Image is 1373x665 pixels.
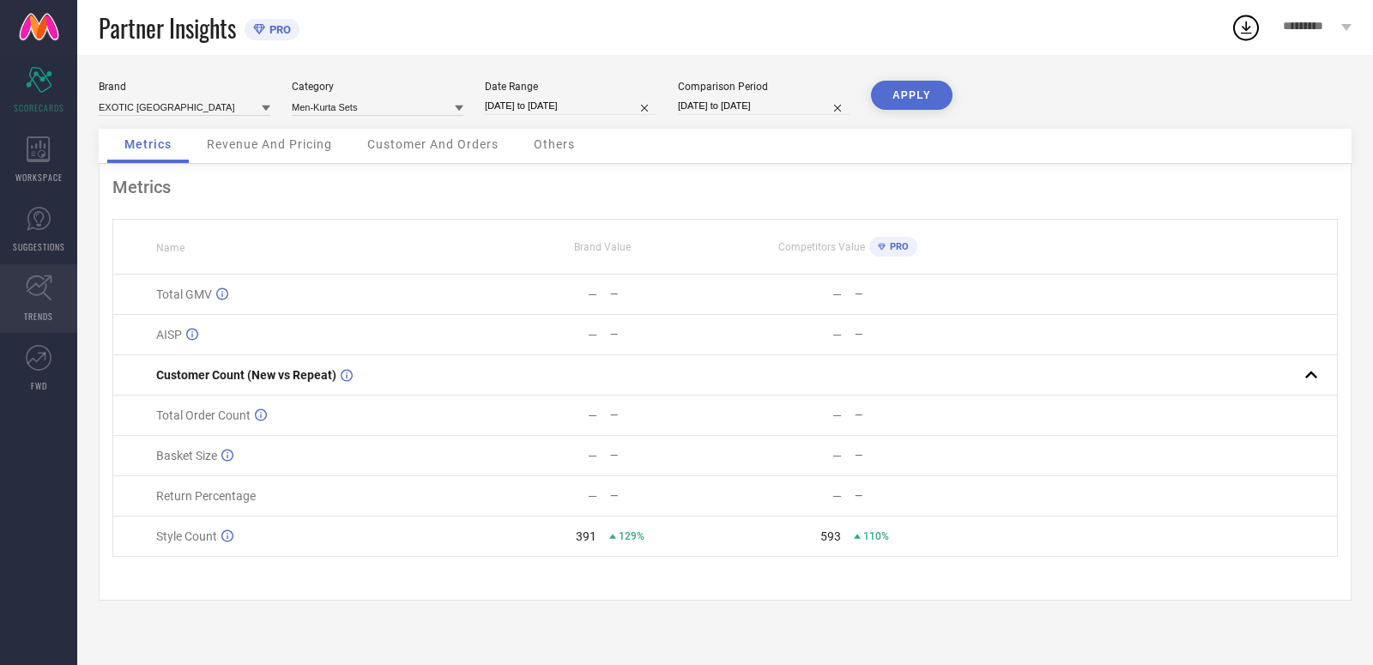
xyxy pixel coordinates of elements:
[15,171,63,184] span: WORKSPACE
[292,81,463,93] div: Category
[156,242,184,254] span: Name
[99,81,270,93] div: Brand
[832,489,842,503] div: —
[156,449,217,462] span: Basket Size
[24,310,53,323] span: TRENDS
[832,287,842,301] div: —
[156,287,212,301] span: Total GMV
[619,530,644,542] span: 129%
[832,449,842,462] div: —
[156,489,256,503] span: Return Percentage
[13,240,65,253] span: SUGGESTIONS
[576,529,596,543] div: 391
[863,530,889,542] span: 110%
[485,81,656,93] div: Date Range
[367,137,499,151] span: Customer And Orders
[156,328,182,342] span: AISP
[886,241,909,252] span: PRO
[855,329,969,341] div: —
[485,97,656,115] input: Select date range
[31,379,47,392] span: FWD
[610,450,724,462] div: —
[588,489,597,503] div: —
[156,368,336,382] span: Customer Count (New vs Repeat)
[574,241,631,253] span: Brand Value
[112,177,1338,197] div: Metrics
[124,137,172,151] span: Metrics
[588,449,597,462] div: —
[610,329,724,341] div: —
[610,409,724,421] div: —
[156,408,251,422] span: Total Order Count
[588,287,597,301] div: —
[678,81,850,93] div: Comparison Period
[265,23,291,36] span: PRO
[1231,12,1261,43] div: Open download list
[832,408,842,422] div: —
[678,97,850,115] input: Select comparison period
[534,137,575,151] span: Others
[588,328,597,342] div: —
[14,101,64,114] span: SCORECARDS
[855,450,969,462] div: —
[855,288,969,300] div: —
[610,490,724,502] div: —
[99,10,236,45] span: Partner Insights
[871,81,953,110] button: APPLY
[778,241,865,253] span: Competitors Value
[855,409,969,421] div: —
[207,137,332,151] span: Revenue And Pricing
[610,288,724,300] div: —
[156,529,217,543] span: Style Count
[820,529,841,543] div: 593
[855,490,969,502] div: —
[588,408,597,422] div: —
[832,328,842,342] div: —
